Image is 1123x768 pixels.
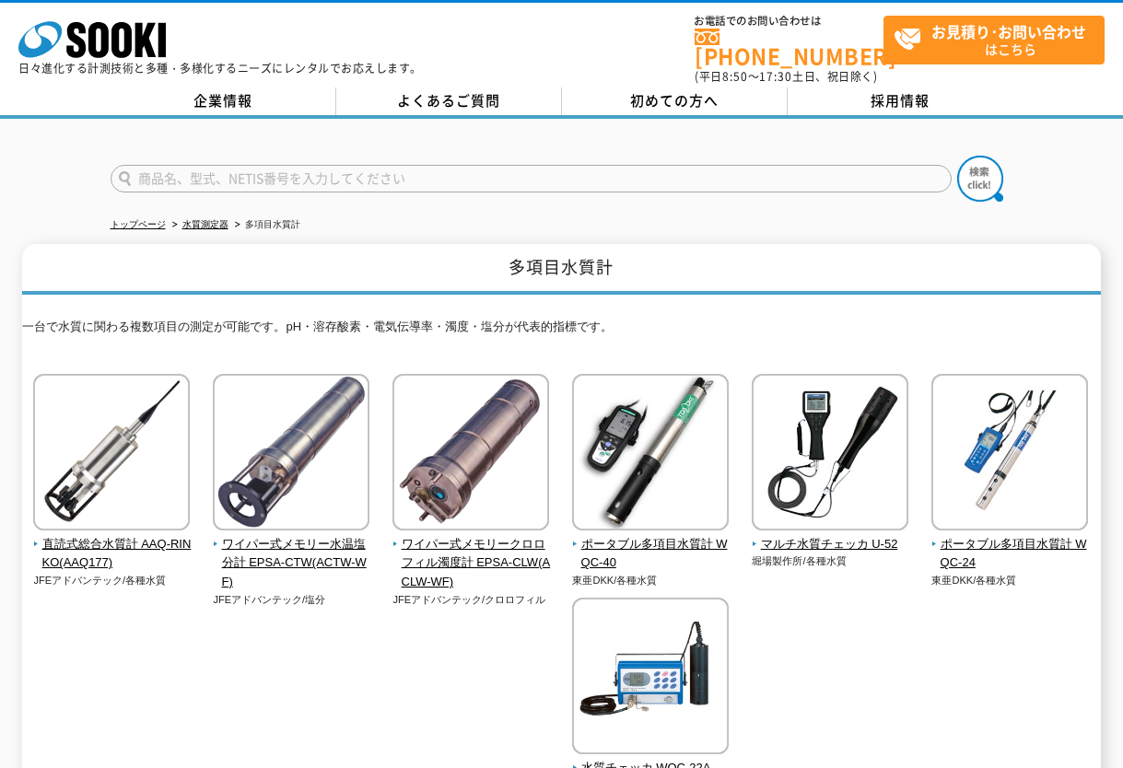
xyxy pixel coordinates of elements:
[894,17,1104,63] span: はこちら
[231,215,300,235] li: 多項目水質計
[111,165,952,192] input: 商品名、型式、NETIS番号を入力してください
[33,573,191,588] p: JFEアドバンテック/各種水質
[392,535,550,592] span: ワイパー式メモリークロロフィル濁度計 EPSA-CLW(ACLW-WF)
[695,29,883,66] a: [PHONE_NUMBER]
[213,374,369,535] img: ワイパー式メモリー水温塩分計 EPSA-CTW(ACTW-WF)
[752,553,909,569] p: 堀場製作所/各種水質
[752,374,908,535] img: マルチ水質チェッカ U-52
[336,87,562,115] a: よくあるご質問
[111,219,166,229] a: トップページ
[931,573,1089,588] p: 東亜DKK/各種水質
[931,535,1089,574] span: ポータブル多項目水質計 WQC-24
[182,219,228,229] a: 水質測定器
[33,518,191,573] a: 直読式総合水質計 AAQ-RINKO(AAQ177)
[33,535,191,574] span: 直読式総合水質計 AAQ-RINKO(AAQ177)
[572,573,730,588] p: 東亜DKK/各種水質
[752,535,909,554] span: マルチ水質チェッカ U-52
[957,156,1003,202] img: btn_search.png
[759,68,792,85] span: 17:30
[695,16,883,27] span: お電話でのお問い合わせは
[213,518,370,592] a: ワイパー式メモリー水温塩分計 EPSA-CTW(ACTW-WF)
[788,87,1013,115] a: 採用情報
[213,592,370,608] p: JFEアドバンテック/塩分
[752,518,909,554] a: マルチ水質チェッカ U-52
[572,535,730,574] span: ポータブル多項目水質計 WQC-40
[883,16,1105,64] a: お見積り･お問い合わせはこちら
[931,374,1088,535] img: ポータブル多項目水質計 WQC-24
[213,535,370,592] span: ワイパー式メモリー水温塩分計 EPSA-CTW(ACTW-WF)
[33,374,190,535] img: 直読式総合水質計 AAQ-RINKO(AAQ177)
[392,374,549,535] img: ワイパー式メモリークロロフィル濁度計 EPSA-CLW(ACLW-WF)
[22,244,1100,295] h1: 多項目水質計
[22,318,1100,346] p: 一台で水質に関わる複数項目の測定が可能です。pH・溶存酸素・電気伝導率・濁度・塩分が代表的指標です。
[18,63,422,74] p: 日々進化する計測技術と多種・多様化するニーズにレンタルでお応えします。
[931,20,1086,42] strong: お見積り･お問い合わせ
[572,374,729,535] img: ポータブル多項目水質計 WQC-40
[695,68,877,85] span: (平日 ～ 土日、祝日除く)
[572,598,729,759] img: 水質チェッカ WQC-22A
[931,518,1089,573] a: ポータブル多項目水質計 WQC-24
[722,68,748,85] span: 8:50
[562,87,788,115] a: 初めての方へ
[392,592,550,608] p: JFEアドバンテック/クロロフィル
[392,518,550,592] a: ワイパー式メモリークロロフィル濁度計 EPSA-CLW(ACLW-WF)
[630,90,719,111] span: 初めての方へ
[111,87,336,115] a: 企業情報
[572,518,730,573] a: ポータブル多項目水質計 WQC-40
